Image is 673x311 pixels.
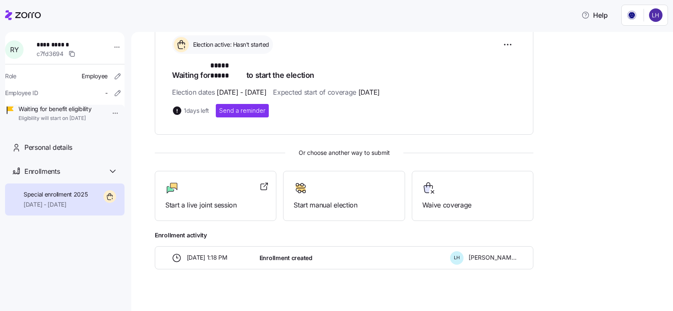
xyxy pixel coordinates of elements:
span: Eligibility will start on [DATE] [19,115,91,122]
span: 1 days left [184,106,209,115]
span: Employee ID [5,89,38,97]
h1: Waiting for to start the election [172,61,516,80]
span: Enrollment activity [155,231,533,239]
span: Send a reminder [219,106,265,115]
span: Waive coverage [422,200,523,210]
span: Employee [82,72,108,80]
span: c7fd3694 [37,50,64,58]
span: Start manual election [294,200,394,210]
span: Special enrollment 2025 [24,190,88,199]
img: 96e328f018908eb6a5d67259af6310f1 [649,8,662,22]
span: [DATE] [358,87,380,98]
span: Election dates [172,87,266,98]
span: [DATE] 1:18 PM [187,253,228,262]
span: Enrollments [24,166,60,177]
span: Election active: Hasn't started [191,40,269,49]
span: Waiting for benefit eligibility [19,105,91,113]
span: R Y [10,46,19,53]
button: Send a reminder [216,104,269,117]
span: Enrollment created [260,254,313,262]
img: Employer logo [627,10,637,20]
button: Help [575,7,615,24]
span: Or choose another way to submit [155,148,533,157]
span: Start a live joint session [165,200,266,210]
span: - [105,89,108,97]
span: Personal details [24,142,72,153]
span: [PERSON_NAME] [469,253,517,262]
span: [DATE] - [DATE] [217,87,266,98]
span: L H [454,255,460,260]
span: Help [581,10,608,20]
span: Expected start of coverage [273,87,379,98]
span: [DATE] - [DATE] [24,200,88,209]
span: Role [5,72,16,80]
